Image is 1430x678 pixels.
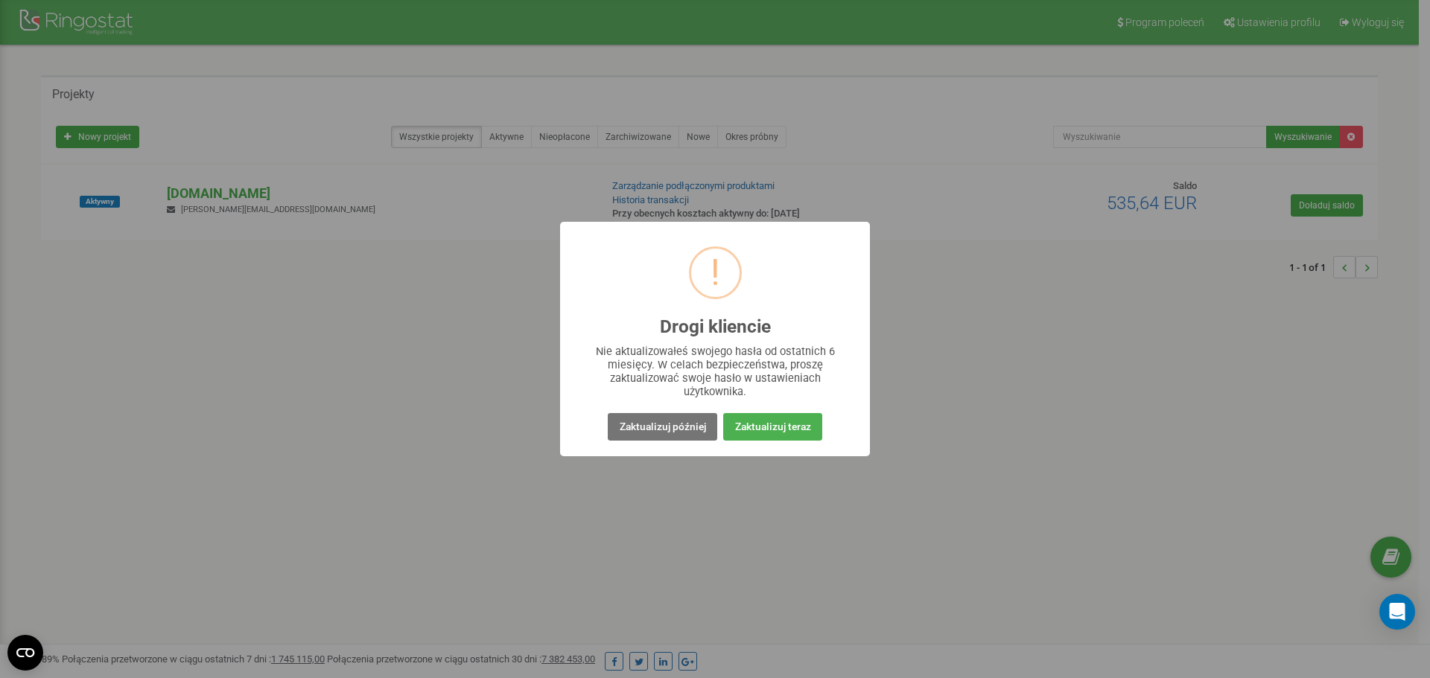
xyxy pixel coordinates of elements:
[660,317,771,337] h2: Drogi kliencie
[1379,594,1415,630] div: Open Intercom Messenger
[711,249,720,297] div: !
[590,345,841,398] div: Nie aktualizowałeś swojego hasła od ostatnich 6 miesięcy. W celach bezpieczeństwa, proszę zaktual...
[608,413,716,441] button: Zaktualizuj później
[723,413,822,441] button: Zaktualizuj teraz
[7,635,43,671] button: Open CMP widget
